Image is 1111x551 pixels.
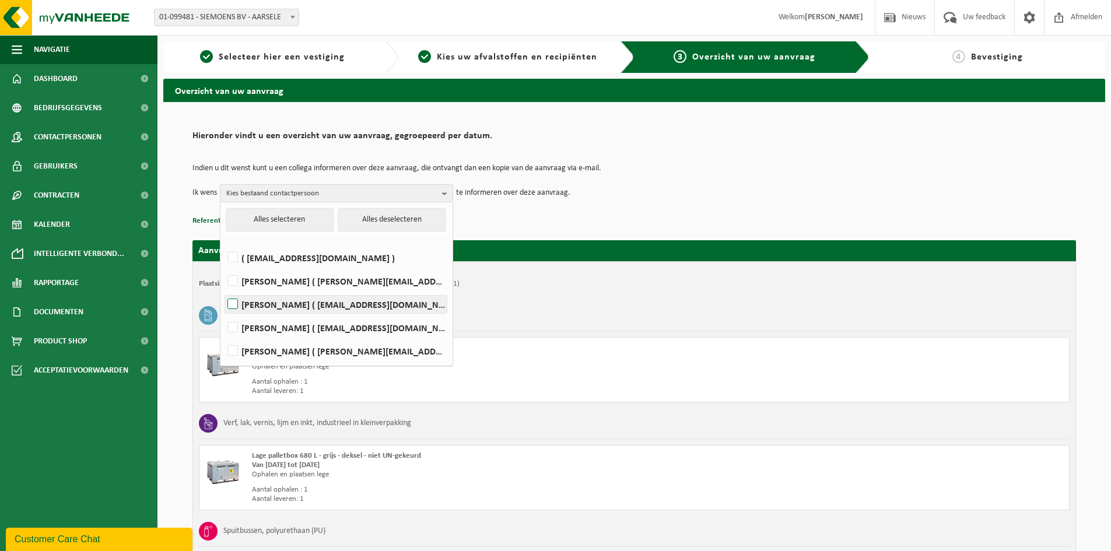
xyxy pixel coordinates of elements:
[34,181,79,210] span: Contracten
[418,50,431,63] span: 2
[192,213,282,229] button: Referentie toevoegen (opt.)
[34,210,70,239] span: Kalender
[225,249,447,266] label: ( [EMAIL_ADDRESS][DOMAIN_NAME] )
[226,185,437,202] span: Kies bestaand contactpersoon
[225,296,447,313] label: [PERSON_NAME] ( [EMAIL_ADDRESS][DOMAIN_NAME] )
[34,152,78,181] span: Gebruikers
[34,297,83,327] span: Documenten
[952,50,965,63] span: 4
[252,387,681,396] div: Aantal leveren: 1
[34,327,87,356] span: Product Shop
[34,122,101,152] span: Contactpersonen
[34,356,128,385] span: Acceptatievoorwaarden
[219,52,345,62] span: Selecteer hier een vestiging
[34,35,70,64] span: Navigatie
[34,64,78,93] span: Dashboard
[437,52,597,62] span: Kies uw afvalstoffen en recipiënten
[205,343,240,378] img: PB-LB-0680-HPE-GY-01.png
[805,13,863,22] strong: [PERSON_NAME]
[223,414,411,433] h3: Verf, lak, vernis, lijm en inkt, industrieel in kleinverpakking
[199,280,250,287] strong: Plaatsingsadres:
[198,246,286,255] strong: Aanvraag voor [DATE]
[252,362,681,371] div: Ophalen en plaatsen lege
[252,494,681,504] div: Aantal leveren: 1
[674,50,686,63] span: 3
[252,452,421,459] span: Lage palletbox 680 L - grijs - deksel - niet UN-gekeurd
[220,184,453,202] button: Kies bestaand contactpersoon
[34,268,79,297] span: Rapportage
[971,52,1023,62] span: Bevestiging
[205,451,240,486] img: PB-LB-0680-HPE-GY-11.png
[338,208,446,231] button: Alles deselecteren
[154,9,299,26] span: 01-099481 - SIEMOENS BV - AARSELE
[192,184,217,202] p: Ik wens
[192,164,1076,173] p: Indien u dit wenst kunt u een collega informeren over deze aanvraag, die ontvangt dan een kopie v...
[225,342,447,360] label: [PERSON_NAME] ( [PERSON_NAME][EMAIL_ADDRESS][DOMAIN_NAME] )
[252,470,681,479] div: Ophalen en plaatsen lege
[252,485,681,494] div: Aantal ophalen : 1
[34,93,102,122] span: Bedrijfsgegevens
[6,525,195,551] iframe: chat widget
[225,272,447,290] label: [PERSON_NAME] ( [PERSON_NAME][EMAIL_ADDRESS][DOMAIN_NAME] )
[225,319,447,336] label: [PERSON_NAME] ( [EMAIL_ADDRESS][DOMAIN_NAME] )
[192,131,1076,147] h2: Hieronder vindt u een overzicht van uw aanvraag, gegroepeerd per datum.
[226,208,334,231] button: Alles selecteren
[34,239,124,268] span: Intelligente verbond...
[200,50,213,63] span: 1
[692,52,815,62] span: Overzicht van uw aanvraag
[155,9,299,26] span: 01-099481 - SIEMOENS BV - AARSELE
[252,377,681,387] div: Aantal ophalen : 1
[169,50,376,64] a: 1Selecteer hier een vestiging
[163,79,1105,101] h2: Overzicht van uw aanvraag
[405,50,611,64] a: 2Kies uw afvalstoffen en recipiënten
[252,461,320,469] strong: Van [DATE] tot [DATE]
[456,184,570,202] p: te informeren over deze aanvraag.
[223,522,325,541] h3: Spuitbussen, polyurethaan (PU)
